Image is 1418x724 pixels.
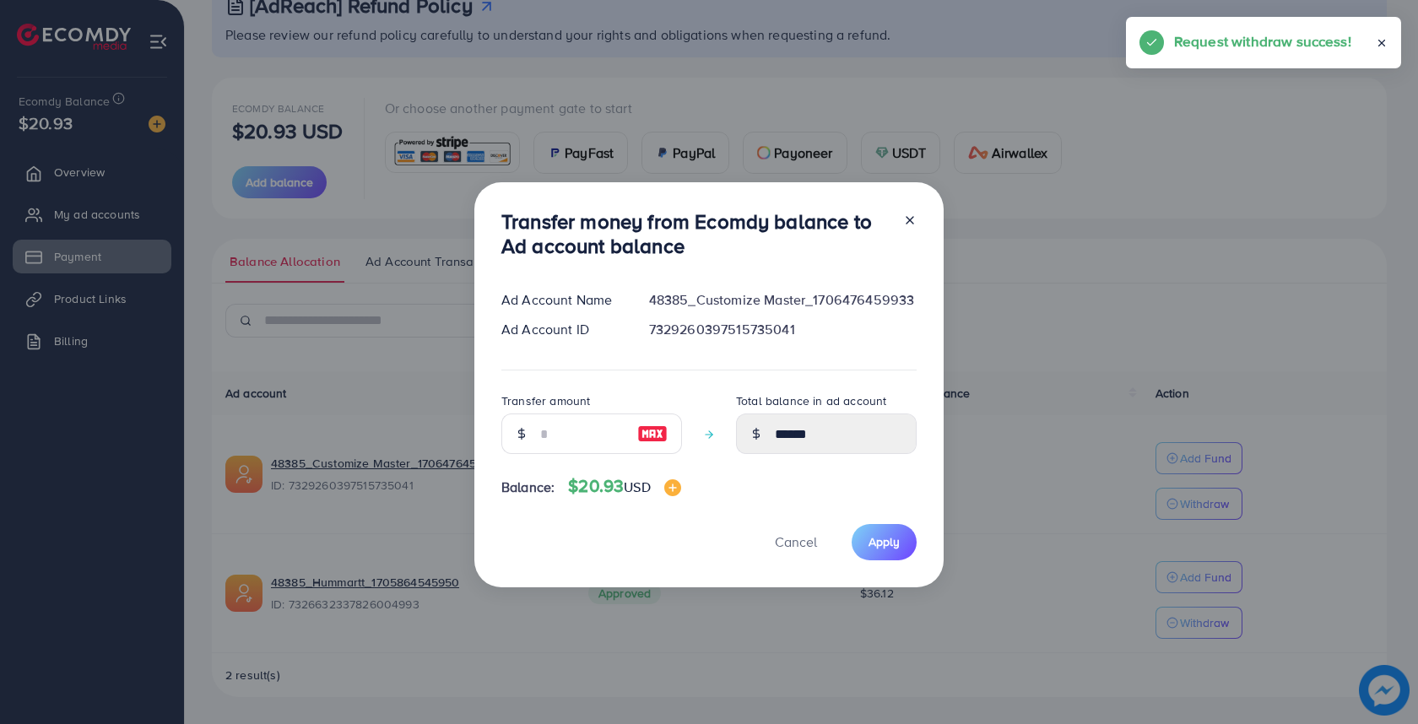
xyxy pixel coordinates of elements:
[775,532,817,551] span: Cancel
[568,476,680,497] h4: $20.93
[1174,30,1351,52] h5: Request withdraw success!
[624,478,650,496] span: USD
[852,524,917,560] button: Apply
[869,533,900,550] span: Apply
[664,479,681,496] img: image
[488,290,636,310] div: Ad Account Name
[736,392,886,409] label: Total balance in ad account
[637,424,668,444] img: image
[754,524,838,560] button: Cancel
[488,320,636,339] div: Ad Account ID
[501,392,590,409] label: Transfer amount
[501,209,890,258] h3: Transfer money from Ecomdy balance to Ad account balance
[636,320,930,339] div: 7329260397515735041
[636,290,930,310] div: 48385_Customize Master_1706476459933
[501,478,555,497] span: Balance:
